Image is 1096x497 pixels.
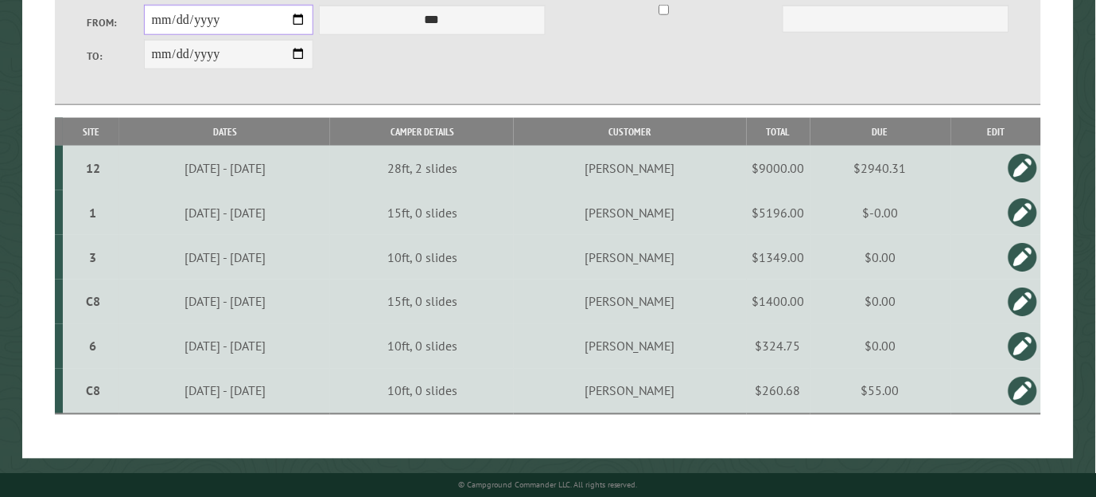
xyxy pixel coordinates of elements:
[330,369,514,414] td: 10ft, 0 slides
[87,49,143,64] label: To:
[514,190,746,235] td: [PERSON_NAME]
[69,339,117,354] div: 6
[514,235,746,280] td: [PERSON_NAME]
[514,146,746,190] td: [PERSON_NAME]
[69,249,117,265] div: 3
[747,235,810,280] td: $1349.00
[747,324,810,369] td: $324.75
[330,324,514,369] td: 10ft, 0 slides
[810,190,951,235] td: $-0.00
[514,369,746,414] td: [PERSON_NAME]
[330,190,514,235] td: 15ft, 0 slides
[747,118,810,146] th: Total
[514,280,746,324] td: [PERSON_NAME]
[514,324,746,369] td: [PERSON_NAME]
[514,118,746,146] th: Customer
[330,235,514,280] td: 10ft, 0 slides
[63,118,119,146] th: Site
[69,160,117,176] div: 12
[69,294,117,310] div: C8
[122,205,328,221] div: [DATE] - [DATE]
[122,294,328,310] div: [DATE] - [DATE]
[330,280,514,324] td: 15ft, 0 slides
[810,369,951,414] td: $55.00
[330,146,514,190] td: 28ft, 2 slides
[810,235,951,280] td: $0.00
[122,339,328,354] div: [DATE] - [DATE]
[69,205,117,221] div: 1
[330,118,514,146] th: Camper Details
[810,280,951,324] td: $0.00
[122,249,328,265] div: [DATE] - [DATE]
[122,160,328,176] div: [DATE] - [DATE]
[69,383,117,399] div: C8
[810,118,951,146] th: Due
[87,15,143,30] label: From:
[747,190,810,235] td: $5196.00
[122,383,328,399] div: [DATE] - [DATE]
[458,479,638,490] small: © Campground Commander LLC. All rights reserved.
[810,146,951,190] td: $2940.31
[747,369,810,414] td: $260.68
[747,280,810,324] td: $1400.00
[119,118,330,146] th: Dates
[810,324,951,369] td: $0.00
[747,146,810,190] td: $9000.00
[951,118,1042,146] th: Edit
